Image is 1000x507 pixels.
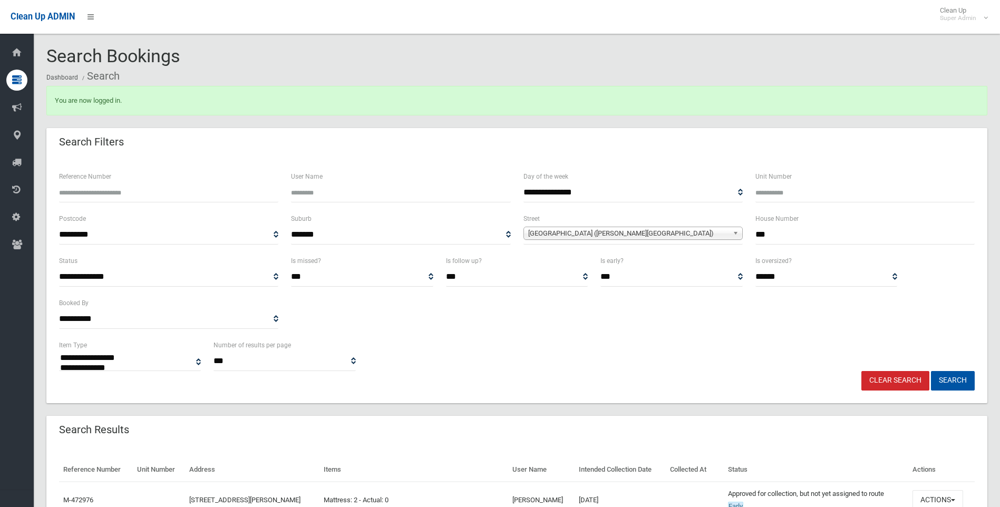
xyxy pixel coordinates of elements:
label: Booked By [59,297,89,309]
label: Is missed? [291,255,321,267]
label: Suburb [291,213,312,225]
th: Items [319,458,508,482]
span: [GEOGRAPHIC_DATA] ([PERSON_NAME][GEOGRAPHIC_DATA]) [528,227,729,240]
header: Search Results [46,420,142,440]
th: User Name [508,458,575,482]
th: Collected At [666,458,724,482]
a: Dashboard [46,74,78,81]
label: Is early? [600,255,624,267]
a: M-472976 [63,496,93,504]
th: Intended Collection Date [575,458,666,482]
label: House Number [755,213,799,225]
label: Status [59,255,77,267]
label: Day of the week [523,171,568,182]
a: [STREET_ADDRESS][PERSON_NAME] [189,496,300,504]
th: Actions [908,458,975,482]
small: Super Admin [940,14,976,22]
label: Number of results per page [213,339,291,351]
th: Reference Number [59,458,133,482]
label: Is follow up? [446,255,482,267]
label: Is oversized? [755,255,792,267]
label: Postcode [59,213,86,225]
th: Address [185,458,319,482]
label: User Name [291,171,323,182]
a: Clear Search [861,371,929,391]
span: Clean Up ADMIN [11,12,75,22]
label: Unit Number [755,171,792,182]
th: Unit Number [133,458,185,482]
button: Search [931,371,975,391]
li: Search [80,66,120,86]
label: Reference Number [59,171,111,182]
label: Street [523,213,540,225]
span: Search Bookings [46,45,180,66]
header: Search Filters [46,132,137,152]
span: Clean Up [935,6,987,22]
label: Item Type [59,339,87,351]
th: Status [724,458,908,482]
div: You are now logged in. [46,86,987,115]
